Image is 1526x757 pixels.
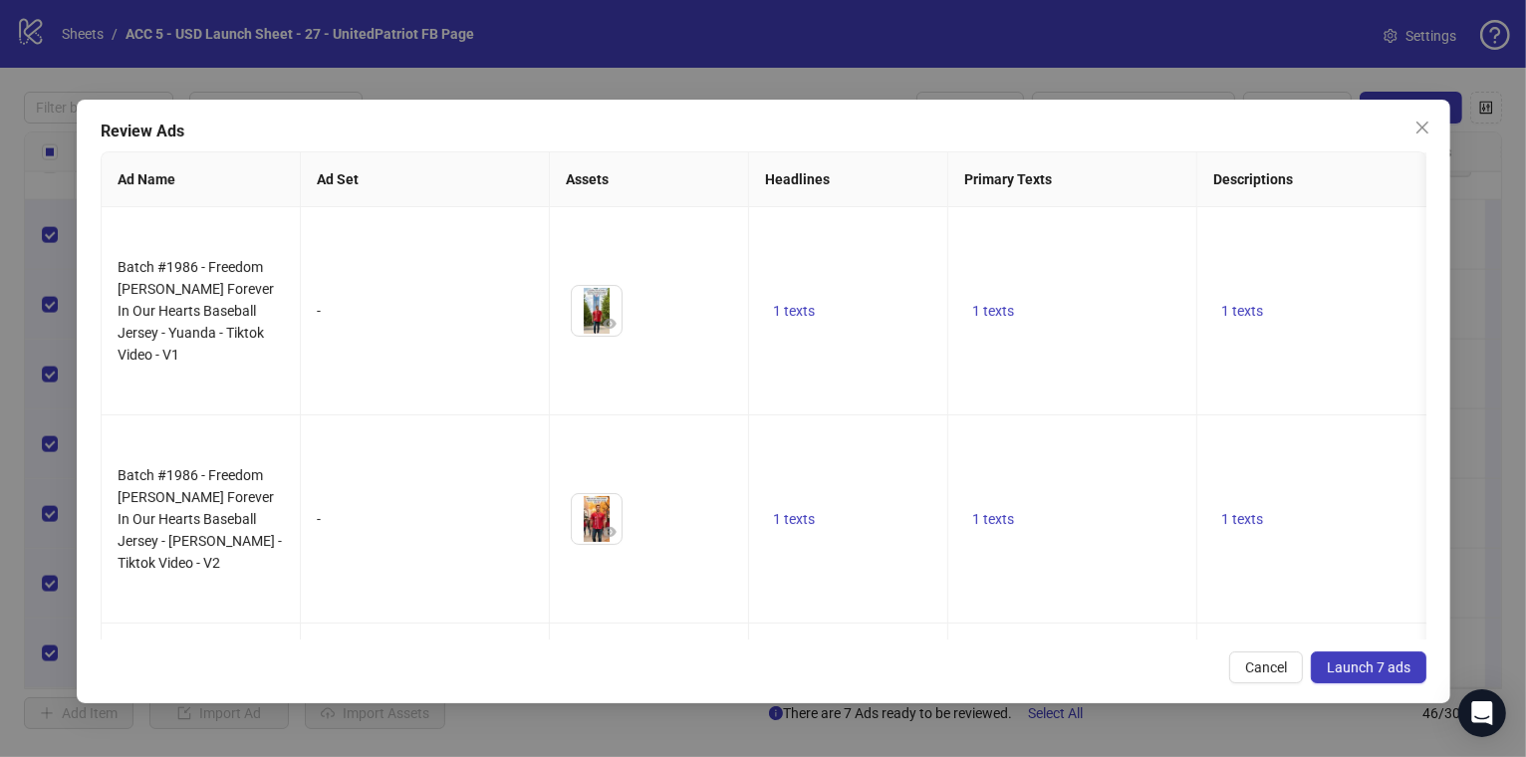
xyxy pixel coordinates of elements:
[550,152,749,207] th: Assets
[1228,651,1302,683] button: Cancel
[972,511,1014,527] span: 1 texts
[765,299,823,323] button: 1 texts
[1405,112,1437,143] button: Close
[1221,303,1263,319] span: 1 texts
[1326,659,1409,675] span: Launch 7 ads
[118,259,274,363] span: Batch #1986 - Freedom [PERSON_NAME] Forever In Our Hearts Baseball Jersey - Yuanda - Tiktok Video...
[603,525,617,539] span: eye
[301,152,550,207] th: Ad Set
[964,507,1022,531] button: 1 texts
[317,300,533,322] div: -
[572,494,622,544] img: Asset 1
[603,317,617,331] span: eye
[572,286,622,336] img: Asset 1
[1244,659,1286,675] span: Cancel
[1413,120,1429,135] span: close
[749,152,948,207] th: Headlines
[598,520,622,544] button: Preview
[1213,299,1271,323] button: 1 texts
[765,507,823,531] button: 1 texts
[598,312,622,336] button: Preview
[948,152,1197,207] th: Primary Texts
[1458,689,1506,737] div: Open Intercom Messenger
[964,299,1022,323] button: 1 texts
[773,303,815,319] span: 1 texts
[1213,507,1271,531] button: 1 texts
[102,152,301,207] th: Ad Name
[1221,511,1263,527] span: 1 texts
[773,511,815,527] span: 1 texts
[1197,152,1446,207] th: Descriptions
[317,508,533,530] div: -
[972,303,1014,319] span: 1 texts
[1310,651,1425,683] button: Launch 7 ads
[101,120,1426,143] div: Review Ads
[118,467,282,571] span: Batch #1986 - Freedom [PERSON_NAME] Forever In Our Hearts Baseball Jersey - [PERSON_NAME] - Tikto...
